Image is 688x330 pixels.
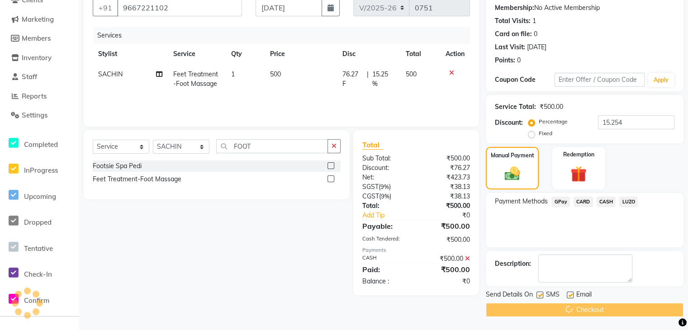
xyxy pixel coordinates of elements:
span: Email [576,290,592,301]
div: Services [94,27,477,44]
div: Coupon Code [495,75,555,85]
label: Percentage [539,118,568,126]
span: LUZO [619,197,638,207]
div: Sub Total: [356,154,416,163]
a: Add Tip [356,211,427,220]
span: Members [22,34,51,42]
span: Dropped [24,218,52,226]
span: Total [362,140,383,150]
div: Net: [356,173,416,182]
span: Send Details On [486,290,533,301]
div: ₹76.27 [416,163,477,173]
div: ₹500.00 [540,102,563,112]
input: Search or Scan [216,139,328,153]
a: Staff [2,72,77,82]
img: _gift.svg [565,164,592,184]
span: 500 [406,70,417,78]
div: 1 [532,16,536,26]
span: CASH [597,197,616,207]
div: Paid: [356,264,416,275]
th: Stylist [93,44,168,64]
div: Points: [495,56,515,65]
a: Marketing [2,14,77,25]
div: Total Visits: [495,16,531,26]
a: Reports [2,91,77,102]
button: Apply [648,73,674,87]
div: No Active Membership [495,3,674,13]
span: Settings [22,111,47,119]
div: [DATE] [527,42,546,52]
span: Marketing [22,15,54,24]
span: 76.27 F [342,70,363,89]
span: Payment Methods [495,197,548,206]
span: Feet Treatment-Foot Massage [173,70,218,88]
a: Members [2,33,77,44]
img: _cash.svg [500,165,525,183]
span: Staff [22,72,37,81]
a: Settings [2,110,77,121]
div: 0 [517,56,521,65]
span: Upcoming [24,192,56,201]
div: ₹500.00 [416,154,477,163]
div: ₹38.13 [416,192,477,201]
span: 15.25 % [372,70,395,89]
span: CGST [362,192,379,200]
div: Card on file: [495,29,532,39]
span: | [367,70,369,89]
span: SACHIN [98,70,123,78]
div: Footsie Spa Pedi [93,161,142,171]
div: ₹500.00 [416,235,477,245]
div: ₹500.00 [416,201,477,211]
span: SMS [546,290,560,301]
label: Fixed [539,129,552,137]
div: ₹38.13 [416,182,477,192]
div: ₹500.00 [416,221,477,231]
th: Service [168,44,226,64]
div: CASH [356,254,416,264]
span: Tentative [24,244,53,253]
div: ₹423.73 [416,173,477,182]
div: Feet Treatment-Foot Massage [93,174,181,184]
div: 0 [534,29,537,39]
th: Total [400,44,440,64]
input: Enter Offer / Coupon Code [555,73,645,87]
div: ( ) [356,192,416,201]
a: Inventory [2,53,77,63]
span: 9% [381,193,389,200]
div: Balance : [356,277,416,286]
span: 1 [231,70,235,78]
div: ₹500.00 [416,254,477,264]
span: CARD [574,197,593,207]
label: Manual Payment [490,151,534,160]
span: 500 [270,70,281,78]
div: ( ) [356,182,416,192]
div: Discount: [356,163,416,173]
span: Completed [24,140,58,149]
div: Service Total: [495,102,536,112]
th: Disc [337,44,400,64]
div: Description: [495,259,531,269]
th: Price [265,44,337,64]
div: Membership: [495,3,534,13]
span: Check-In [24,270,52,278]
label: Redemption [563,151,594,159]
div: Payable: [356,221,416,231]
span: SGST [362,183,379,191]
span: Inventory [22,53,52,62]
span: 9% [380,183,389,190]
div: ₹0 [416,277,477,286]
div: Last Visit: [495,42,525,52]
th: Qty [226,44,264,64]
div: Cash Tendered: [356,235,416,245]
div: ₹0 [426,211,477,220]
span: InProgress [24,166,58,174]
div: Total: [356,201,416,211]
th: Action [440,44,470,64]
div: ₹500.00 [416,264,477,275]
div: Discount: [495,118,523,127]
span: GPay [551,197,570,207]
span: Reports [22,92,47,100]
div: Payments [362,246,470,254]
